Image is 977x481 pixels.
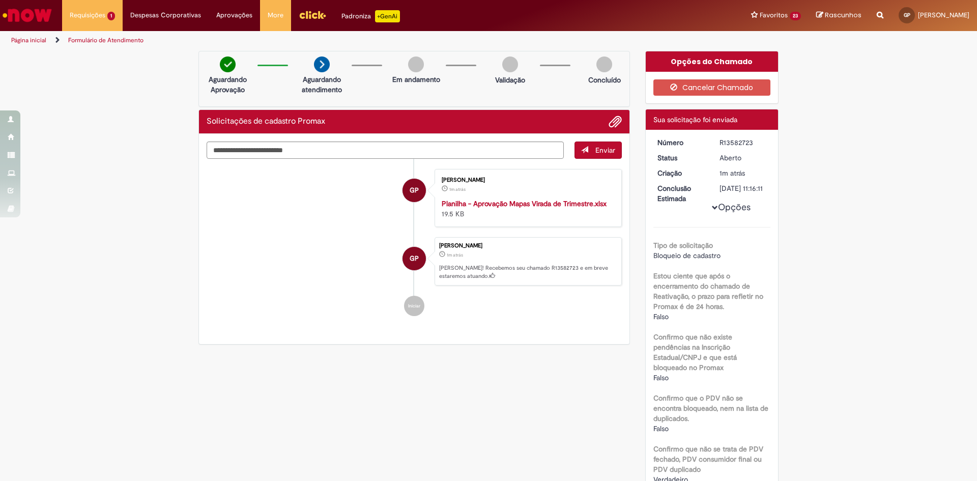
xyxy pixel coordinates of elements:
span: More [268,10,283,20]
span: GP [904,12,910,18]
span: Aprovações [216,10,252,20]
span: 1m atrás [447,252,463,258]
div: Gabriella Perina [403,247,426,270]
time: 30/09/2025 16:16:05 [447,252,463,258]
span: Requisições [70,10,105,20]
time: 30/09/2025 16:15:51 [449,186,466,192]
span: 23 [790,12,801,20]
p: +GenAi [375,10,400,22]
div: Gabriella Perina [403,179,426,202]
div: Opções do Chamado [646,51,779,72]
ul: Trilhas de página [8,31,644,50]
span: 1m atrás [720,168,745,178]
b: Confirmo que não existe pendências na Inscrição Estadual/CNPJ e que está bloqueado no Promax [653,332,737,372]
img: img-circle-grey.png [502,56,518,72]
img: img-circle-grey.png [596,56,612,72]
span: Despesas Corporativas [130,10,201,20]
h2: Solicitações de cadastro Promax Histórico de tíquete [207,117,325,126]
ul: Histórico de tíquete [207,159,622,327]
p: Aguardando Aprovação [203,74,252,95]
span: GP [410,178,419,203]
div: R13582723 [720,137,767,148]
span: Favoritos [760,10,788,20]
div: [PERSON_NAME] [442,177,611,183]
button: Cancelar Chamado [653,79,771,96]
span: Falso [653,373,669,382]
span: 1m atrás [449,186,466,192]
p: [PERSON_NAME]! Recebemos seu chamado R13582723 e em breve estaremos atuando. [439,264,616,280]
img: check-circle-green.png [220,56,236,72]
div: 19.5 KB [442,199,611,219]
span: [PERSON_NAME] [918,11,969,19]
span: Sua solicitação foi enviada [653,115,737,124]
button: Adicionar anexos [609,115,622,128]
dt: Status [650,153,712,163]
dt: Criação [650,168,712,178]
img: ServiceNow [1,5,53,25]
p: Concluído [588,75,621,85]
div: Aberto [720,153,767,163]
textarea: Digite sua mensagem aqui... [207,142,564,159]
dt: Número [650,137,712,148]
a: Rascunhos [816,11,861,20]
b: Tipo de solicitação [653,241,713,250]
span: Falso [653,424,669,433]
a: Página inicial [11,36,46,44]
span: GP [410,246,419,271]
a: Planilha - Aprovação Mapas Virada de Trimestre.xlsx [442,199,607,208]
dt: Conclusão Estimada [650,183,712,204]
span: Falso [653,312,669,321]
p: Validação [495,75,525,85]
p: Em andamento [392,74,440,84]
b: Confirmo que não se trata de PDV fechado, PDV consumidor final ou PDV duplicado [653,444,763,474]
div: 30/09/2025 16:16:05 [720,168,767,178]
li: Gabriella Perina [207,237,622,286]
time: 30/09/2025 16:16:05 [720,168,745,178]
img: img-circle-grey.png [408,56,424,72]
button: Enviar [574,142,622,159]
div: Padroniza [341,10,400,22]
span: Enviar [595,146,615,155]
a: Formulário de Atendimento [68,36,143,44]
div: [PERSON_NAME] [439,243,616,249]
p: Aguardando atendimento [297,74,347,95]
img: click_logo_yellow_360x200.png [299,7,326,22]
div: [DATE] 11:16:11 [720,183,767,193]
b: Estou ciente que após o encerramento do chamado de Reativação, o prazo para refletir no Promax é ... [653,271,763,311]
b: Confirmo que o PDV não se encontra bloqueado, nem na lista de duplicados. [653,393,768,423]
span: Bloqueio de cadastro [653,251,721,260]
span: Rascunhos [825,10,861,20]
img: arrow-next.png [314,56,330,72]
span: 1 [107,12,115,20]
